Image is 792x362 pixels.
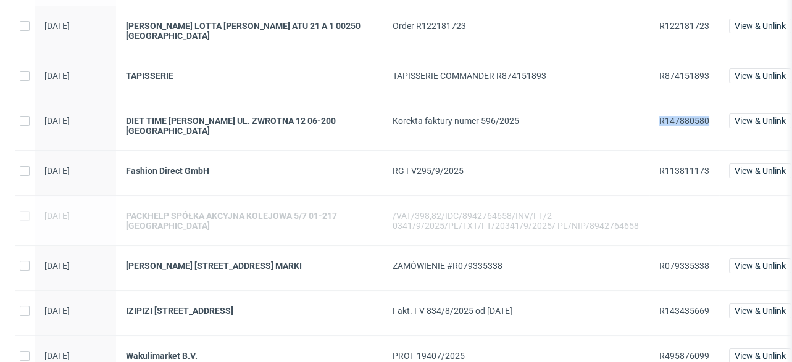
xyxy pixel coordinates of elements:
div: Korekta faktury numer 596/2025 [393,116,640,126]
a: PACKHELP SPÓŁKA AKCYJNA KOLEJOWA 5/7 01-217 [GEOGRAPHIC_DATA] [126,211,373,231]
a: View & Unlink [729,116,791,126]
button: View & Unlink [729,113,791,128]
span: View & Unlink [735,117,786,125]
span: [DATE] [44,166,70,176]
a: [PERSON_NAME] LOTTA [PERSON_NAME] ATU 21 A 1 00250 [GEOGRAPHIC_DATA] [126,21,373,41]
a: Wakulimarket B.V. [126,351,373,361]
span: View & Unlink [735,352,786,360]
span: View & Unlink [735,306,786,315]
span: R495876099 [659,351,709,361]
div: Fakt. FV 834/8/2025 od [DATE] [393,306,640,316]
span: [DATE] [44,306,70,316]
a: DIET TIME [PERSON_NAME] UL. ZWROTNA 12 06-200 [GEOGRAPHIC_DATA] [126,116,373,136]
span: [DATE] [44,211,70,221]
div: TAPISSERIE COMMANDER R874151893 [393,71,640,81]
button: View & Unlink [729,68,791,83]
button: View & Unlink [729,303,791,318]
a: [PERSON_NAME] [STREET_ADDRESS] MARKI [126,261,373,271]
a: View & Unlink [729,21,791,31]
span: R147880580 [659,116,709,126]
a: View & Unlink [729,261,791,271]
button: View & Unlink [729,258,791,273]
div: ZAMÓWIENIE #R079335338 [393,261,640,271]
span: [DATE] [44,116,70,126]
span: R874151893 [659,71,709,81]
a: View & Unlink [729,306,791,316]
a: Fashion Direct GmbH [126,166,373,176]
span: View & Unlink [735,22,786,30]
span: View & Unlink [735,261,786,270]
div: RG FV295/9/2025 [393,166,640,176]
a: IZIPIZI [STREET_ADDRESS] [126,306,373,316]
a: View & Unlink [729,71,791,81]
div: /VAT/398,82/IDC/8942764658/INV/FT/2 0341/9/2025/PL/TXT/FT/20341/9/2025/ PL/NIP/8942764658 [393,211,640,231]
span: [DATE] [44,261,70,271]
span: [DATE] [44,21,70,31]
span: [DATE] [44,71,70,81]
button: View & Unlink [729,163,791,178]
span: R143435669 [659,306,709,316]
a: View & Unlink [729,351,791,361]
div: Order R122181723 [393,21,640,31]
span: View & Unlink [735,167,786,175]
a: View & Unlink [729,166,791,176]
a: TAPISSERIE [126,71,373,81]
span: R122181723 [659,21,709,31]
span: R079335338 [659,261,709,271]
div: PROF 19407/2025 [393,351,640,361]
span: R113811173 [659,166,709,176]
button: View & Unlink [729,19,791,33]
span: [DATE] [44,351,70,361]
span: View & Unlink [735,72,786,80]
